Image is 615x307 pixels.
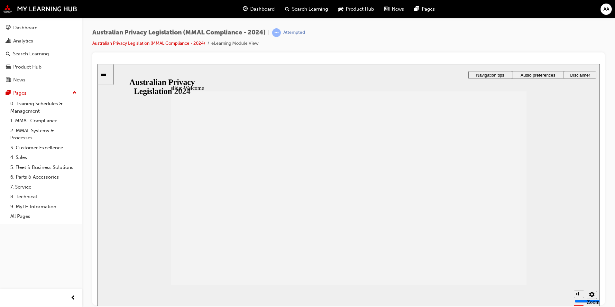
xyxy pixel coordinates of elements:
[8,126,79,143] a: 2. MMAL Systems & Processes
[3,22,79,34] a: Dashboard
[414,5,419,13] span: pages-icon
[423,9,458,14] span: Audio preferences
[13,89,26,97] div: Pages
[92,29,266,36] span: Australian Privacy Legislation (MMAL Compliance - 2024)
[3,61,79,73] a: Product Hub
[283,30,305,36] div: Attempted
[422,5,435,13] span: Pages
[272,28,281,37] span: learningRecordVerb_ATTEMPT-icon
[92,41,205,46] a: Australian Privacy Legislation (MMAL Compliance - 2024)
[473,9,492,14] span: Disclaimer
[392,5,404,13] span: News
[8,153,79,163] a: 4. Sales
[3,35,79,47] a: Analytics
[268,29,270,36] span: |
[3,48,79,60] a: Search Learning
[292,5,328,13] span: Search Learning
[603,5,609,13] span: AA
[285,5,289,13] span: search-icon
[3,87,79,99] button: Pages
[6,90,11,96] span: pages-icon
[8,192,79,202] a: 8. Technical
[6,77,11,83] span: news-icon
[8,182,79,192] a: 7. Service
[8,172,79,182] a: 6. Parts & Accessories
[379,9,407,14] span: Navigation tips
[6,51,10,57] span: search-icon
[333,3,379,16] a: car-iconProduct Hub
[250,5,275,13] span: Dashboard
[476,227,487,234] button: Mute (Ctrl+Alt+M)
[8,99,79,116] a: 0. Training Schedules & Management
[13,63,41,71] div: Product Hub
[243,5,248,13] span: guage-icon
[211,40,259,47] li: eLearning Module View
[3,21,79,87] button: DashboardAnalyticsSearch LearningProduct HubNews
[489,235,502,254] label: Zoom to fit
[13,37,33,45] div: Analytics
[477,235,519,240] input: volume
[8,211,79,221] a: All Pages
[601,4,612,15] button: AA
[280,3,333,16] a: search-iconSearch Learning
[8,202,79,212] a: 9. MyLH Information
[338,5,343,13] span: car-icon
[6,38,11,44] span: chart-icon
[384,5,389,13] span: news-icon
[379,3,409,16] a: news-iconNews
[371,7,415,15] button: Navigation tips
[6,25,11,31] span: guage-icon
[473,221,499,242] div: misc controls
[8,163,79,172] a: 5. Fleet & Business Solutions
[8,116,79,126] a: 1. MMAL Compliance
[3,5,77,13] img: mmal
[6,64,11,70] span: car-icon
[489,227,500,235] button: Settings
[13,24,38,32] div: Dashboard
[466,7,499,15] button: Disclaimer
[13,50,49,58] div: Search Learning
[8,143,79,153] a: 3. Customer Excellence
[409,3,440,16] a: pages-iconPages
[3,74,79,86] a: News
[415,7,466,15] button: Audio preferences
[13,76,25,84] div: News
[238,3,280,16] a: guage-iconDashboard
[72,89,77,97] span: up-icon
[346,5,374,13] span: Product Hub
[71,294,76,302] span: prev-icon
